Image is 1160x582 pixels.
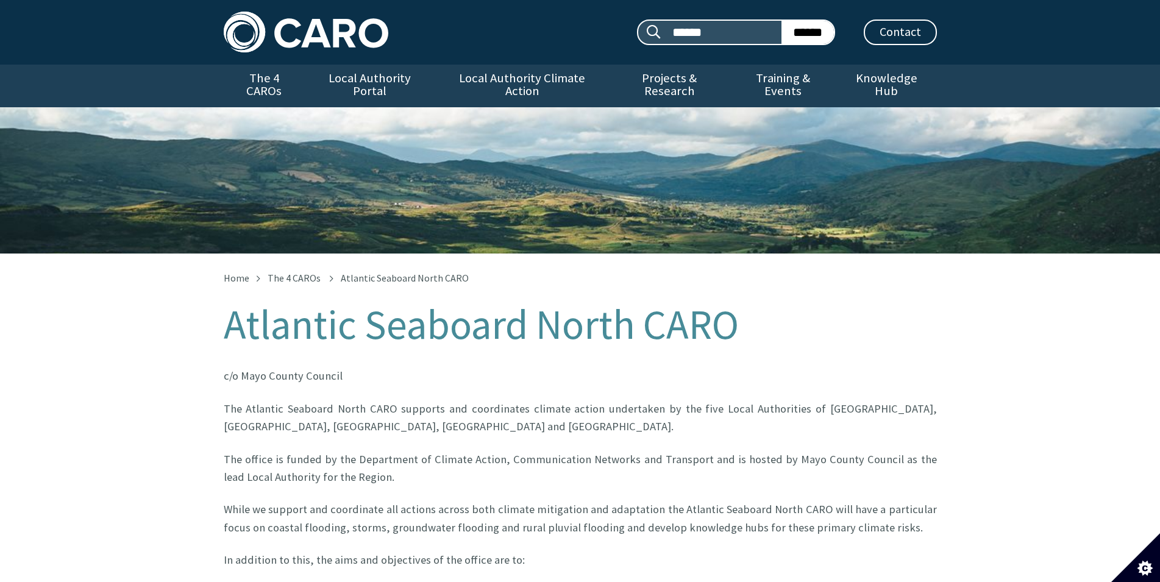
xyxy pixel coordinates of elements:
[1111,533,1160,582] button: Set cookie preferences
[268,272,321,284] a: The 4 CAROs
[224,399,937,435] p: The Atlantic Seaboard North CARO supports and coordinates climate action undertaken by the five L...
[224,551,937,569] p: In addition to this, the aims and objectives of the office are to: ​
[836,65,936,107] a: Knowledge Hub
[224,367,937,385] p: c/o Mayo County Council
[864,20,937,45] a: Contact
[305,65,435,107] a: Local Authority Portal
[224,272,249,284] a: Home
[609,65,730,107] a: Projects & Research
[730,65,836,107] a: Training & Events
[224,12,388,52] img: Caro logo
[224,450,937,486] p: The office is funded by the Department of Climate Action, Communication Networks and Transport an...
[224,302,937,347] h1: Atlantic Seaboard North CARO
[341,272,469,284] span: Atlantic Seaboard North CARO
[224,500,937,536] p: While we support and coordinate all actions across both climate mitigation and adaptation the Atl...
[435,65,609,107] a: Local Authority Climate Action
[224,65,305,107] a: The 4 CAROs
